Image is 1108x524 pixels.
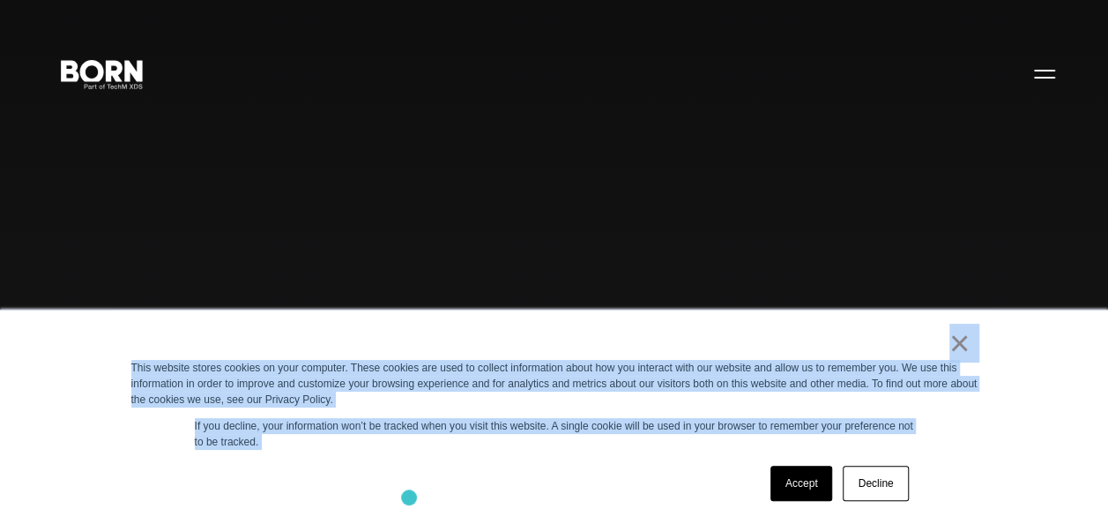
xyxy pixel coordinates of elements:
div: This website stores cookies on your computer. These cookies are used to collect information about... [131,360,978,408]
a: × [949,335,970,351]
a: Accept [770,466,833,501]
p: If you decline, your information won’t be tracked when you visit this website. A single cookie wi... [195,418,914,450]
a: Decline [843,466,908,501]
button: Open [1023,55,1066,92]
